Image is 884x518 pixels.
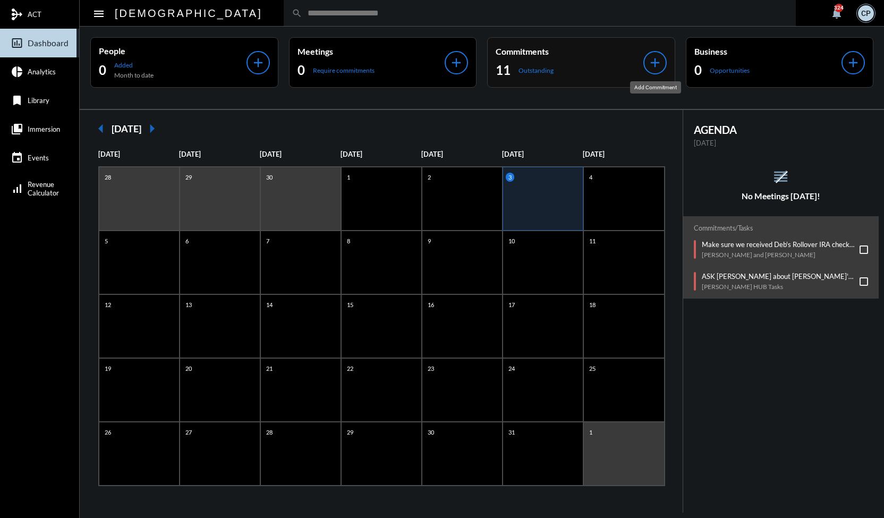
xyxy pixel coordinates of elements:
p: 8 [344,236,353,245]
mat-icon: insert_chart_outlined [11,37,23,49]
mat-icon: pie_chart [11,65,23,78]
p: 1 [586,428,595,437]
h2: 0 [297,62,305,79]
p: 19 [102,364,114,373]
mat-icon: event [11,151,23,164]
p: 17 [506,300,517,309]
p: 12 [102,300,114,309]
p: 9 [425,236,433,245]
div: 324 [835,4,843,12]
span: ACT [28,10,41,19]
mat-icon: add [251,55,266,70]
p: 25 [586,364,598,373]
mat-icon: add [648,55,662,70]
mat-icon: signal_cellular_alt [11,182,23,195]
mat-icon: arrow_right [141,118,163,139]
p: [DATE] [98,150,179,158]
p: 31 [506,428,517,437]
div: Add Commitment [630,81,681,94]
span: Library [28,96,49,105]
span: Immersion [28,125,60,133]
p: Added [114,61,154,69]
p: [DATE] [694,139,869,147]
h2: 0 [694,62,702,79]
p: [DATE] [421,150,502,158]
div: CP [858,5,874,21]
p: 1 [344,173,353,182]
p: Business [694,46,842,56]
mat-icon: add [449,55,464,70]
p: [DATE] [179,150,260,158]
p: 27 [183,428,194,437]
mat-icon: search [292,8,302,19]
p: 23 [425,364,437,373]
p: 4 [586,173,595,182]
h2: 0 [99,62,106,79]
p: 18 [586,300,598,309]
mat-icon: reorder [772,168,789,185]
p: Meetings [297,46,445,56]
p: [PERSON_NAME] and [PERSON_NAME] [702,251,855,259]
p: [DATE] [583,150,664,158]
p: [PERSON_NAME] HUB Tasks [702,283,855,291]
p: 29 [183,173,194,182]
mat-icon: bookmark [11,94,23,107]
p: 28 [102,173,114,182]
h2: AGENDA [694,123,869,136]
mat-icon: add [846,55,861,70]
p: [DATE] [502,150,583,158]
h2: [DATE] [112,123,141,134]
p: People [99,46,246,56]
p: Commitments [496,46,643,56]
mat-icon: notifications [830,7,843,20]
mat-icon: arrow_left [90,118,112,139]
p: 11 [586,236,598,245]
p: 29 [344,428,356,437]
h2: 11 [496,62,511,79]
span: Analytics [28,67,56,76]
p: 14 [263,300,275,309]
p: Month to date [114,71,154,79]
p: Outstanding [518,66,554,74]
h5: No Meetings [DATE]! [683,191,879,201]
p: 30 [263,173,275,182]
p: Make sure we received Deb's Rollover IRA check in the office [702,240,855,249]
p: 6 [183,236,191,245]
button: Toggle sidenav [88,3,109,24]
p: Require commitments [313,66,375,74]
p: 28 [263,428,275,437]
p: Opportunities [710,66,750,74]
span: Revenue Calculator [28,180,59,197]
p: 13 [183,300,194,309]
p: 30 [425,428,437,437]
p: 10 [506,236,517,245]
p: 5 [102,236,110,245]
h2: [DEMOGRAPHIC_DATA] [115,5,262,22]
p: [DATE] [260,150,341,158]
p: 24 [506,364,517,373]
p: 22 [344,364,356,373]
p: 2 [425,173,433,182]
mat-icon: mediation [11,8,23,21]
p: 26 [102,428,114,437]
mat-icon: Side nav toggle icon [92,7,105,20]
p: 3 [506,173,514,182]
p: [DATE] [341,150,421,158]
p: 20 [183,364,194,373]
mat-icon: collections_bookmark [11,123,23,135]
span: Events [28,154,49,162]
p: 7 [263,236,272,245]
h2: Commitments/Tasks [694,224,869,232]
p: 21 [263,364,275,373]
span: Dashboard [28,38,69,48]
p: 15 [344,300,356,309]
p: ASK [PERSON_NAME] about [PERSON_NAME]'s account task [702,272,855,281]
p: 16 [425,300,437,309]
